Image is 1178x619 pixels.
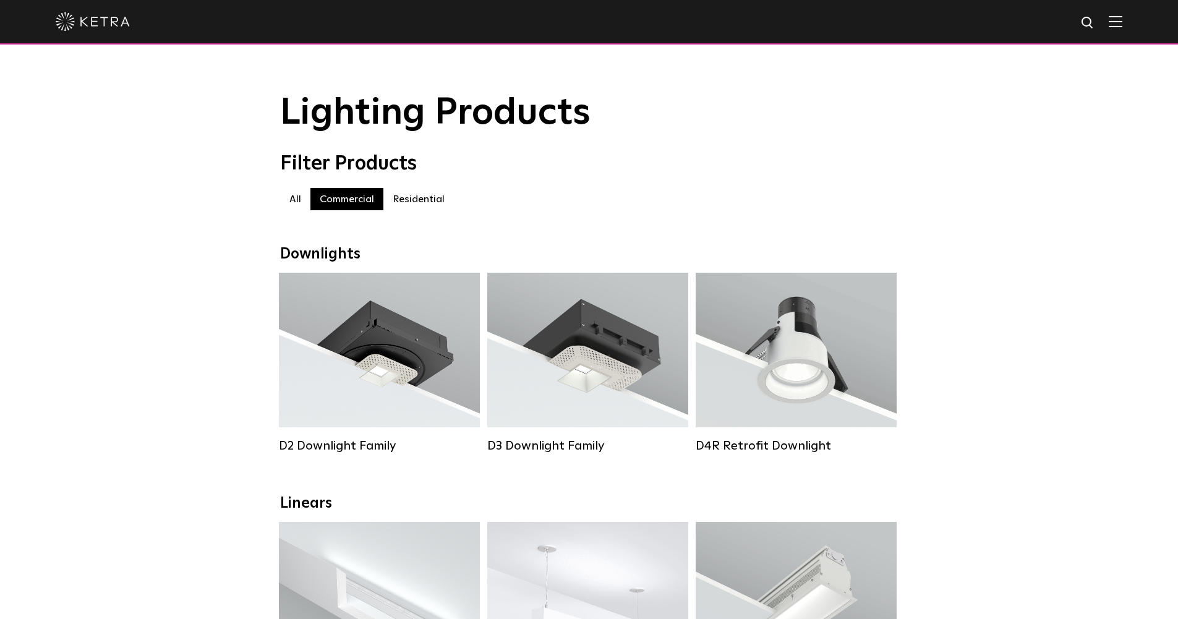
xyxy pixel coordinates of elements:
div: D3 Downlight Family [487,438,688,453]
span: Lighting Products [280,95,591,132]
label: Residential [383,188,454,210]
label: All [280,188,310,210]
img: ketra-logo-2019-white [56,12,130,31]
div: Filter Products [280,152,898,176]
div: Linears [280,495,898,513]
div: Downlights [280,245,898,263]
a: D4R Retrofit Downlight Lumen Output:800Colors:White / BlackBeam Angles:15° / 25° / 40° / 60°Watta... [696,273,897,453]
a: D2 Downlight Family Lumen Output:1200Colors:White / Black / Gloss Black / Silver / Bronze / Silve... [279,273,480,453]
img: search icon [1080,15,1096,31]
label: Commercial [310,188,383,210]
img: Hamburger%20Nav.svg [1109,15,1122,27]
div: D2 Downlight Family [279,438,480,453]
div: D4R Retrofit Downlight [696,438,897,453]
a: D3 Downlight Family Lumen Output:700 / 900 / 1100Colors:White / Black / Silver / Bronze / Paintab... [487,273,688,453]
